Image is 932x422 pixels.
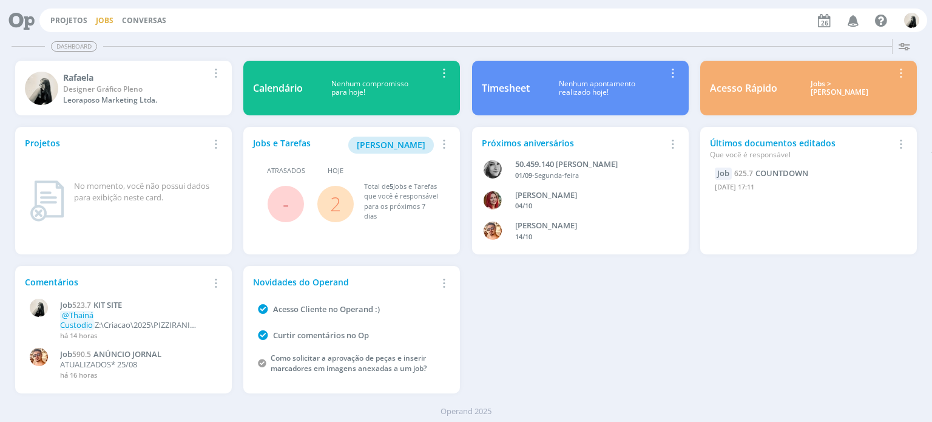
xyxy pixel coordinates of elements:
[273,330,369,341] a: Curtir comentários no Op
[515,201,532,210] span: 04/10
[734,168,753,179] span: 625.7
[253,137,436,154] div: Jobs e Tarefas
[271,353,427,373] a: Como solicitar a aprovação de peças e inserir marcadores em imagens anexadas a um job?
[92,16,117,26] button: Jobs
[734,168,808,179] a: 625.7COUNTDOWN
[122,15,166,26] a: Conversas
[357,139,425,151] span: [PERSON_NAME]
[25,276,208,288] div: Comentários
[786,80,893,97] div: Jobs > [PERSON_NAME]
[267,166,305,176] span: Atrasados
[715,180,902,197] div: [DATE] 17:11
[72,349,91,359] span: 590.5
[283,191,289,217] span: -
[51,41,97,52] span: Dashboard
[63,71,208,84] div: Rafaela
[303,80,436,97] div: Nenhum compromisso para hoje!
[904,13,919,28] img: R
[30,348,48,366] img: V
[60,310,93,330] span: @Thainá Custodio
[74,180,217,204] div: No momento, você não possui dados para exibição neste card.
[93,299,122,310] span: KIT SITE
[484,191,502,209] img: G
[390,182,393,191] span: 5
[60,331,97,340] span: há 14 horas
[63,84,208,95] div: Designer Gráfico Pleno
[72,300,91,310] span: 523.7
[96,15,113,26] a: Jobs
[93,349,161,359] span: ANÚNCIO JORNAL
[253,276,436,288] div: Novidades do Operand
[515,220,664,232] div: VICTOR MIRON COUTO
[273,304,380,315] a: Acesso Cliente no Operand :)
[47,16,91,26] button: Projetos
[482,81,530,95] div: Timesheet
[15,61,232,115] a: RRafaelaDesigner Gráfico PlenoLeoraposo Marketing Ltda.
[60,360,216,370] p: ATUALIZADOS* 25/08
[63,95,208,106] div: Leoraposo Marketing Ltda.
[60,311,216,330] p: Z:\Criacao\2025\PIZZIRANI ESPORTES\RUN PINK\KIT SITE\baixas
[515,171,532,180] span: 01/09
[710,81,777,95] div: Acesso Rápido
[25,72,58,105] img: R
[30,180,64,222] img: dashboard_not_found.png
[515,158,664,171] div: 50.459.140 JANAÍNA LUNA FERRO
[118,16,170,26] button: Conversas
[515,171,664,181] div: -
[530,80,665,97] div: Nenhum apontamento realizado hoje!
[348,137,434,154] button: [PERSON_NAME]
[328,166,343,176] span: Hoje
[715,168,732,180] div: Job
[30,299,48,317] img: R
[60,370,97,379] span: há 16 horas
[348,138,434,150] a: [PERSON_NAME]
[50,15,87,26] a: Projetos
[484,222,502,240] img: V
[364,182,439,222] div: Total de Jobs e Tarefas que você é responsável para os próximos 7 dias
[482,137,665,149] div: Próximos aniversários
[60,301,216,310] a: Job523.7KIT SITE
[515,189,664,202] div: GIOVANA DE OLIVEIRA PERSINOTI
[755,168,808,179] span: COUNTDOWN
[25,137,208,149] div: Projetos
[535,171,579,180] span: Segunda-feira
[903,10,920,31] button: R
[710,137,893,160] div: Últimos documentos editados
[472,61,689,115] a: TimesheetNenhum apontamentorealizado hoje!
[484,160,502,179] img: J
[515,232,532,241] span: 14/10
[330,191,341,217] a: 2
[253,81,303,95] div: Calendário
[710,149,893,160] div: Que você é responsável
[60,350,216,359] a: Job590.5ANÚNCIO JORNAL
